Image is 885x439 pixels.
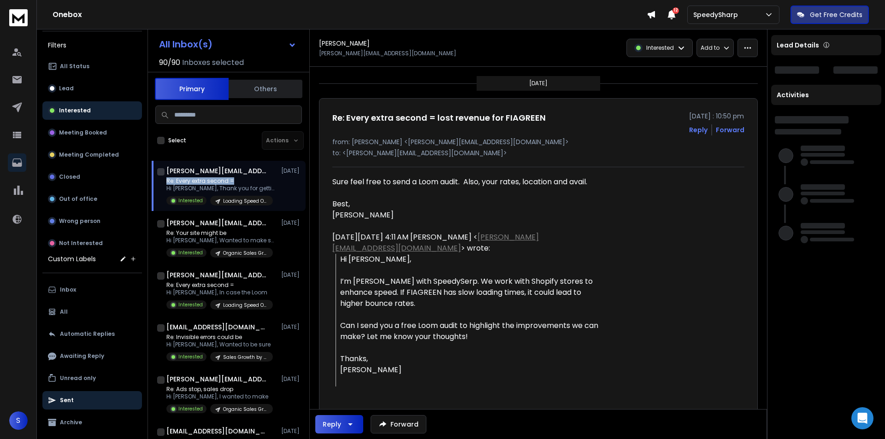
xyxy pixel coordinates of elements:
[166,177,277,185] p: Re: Every extra second =
[59,85,74,92] p: Lead
[59,217,100,225] p: Wrong person
[332,232,539,253] a: [PERSON_NAME][EMAIL_ADDRESS][DOMAIN_NAME]
[223,354,267,361] p: Sales Growth by Technical Fixing
[315,415,363,433] button: Reply
[9,411,28,430] button: S
[693,10,742,19] p: SpeedySharp
[223,406,267,413] p: Organic Sales Growth
[42,347,142,365] button: Awaiting Reply
[340,320,602,342] div: Can I send you a free Loom audit to highlight the improvements we can make? Let me know your thou...
[178,353,203,360] p: Interested
[791,6,869,24] button: Get Free Credits
[152,35,304,53] button: All Inbox(s)
[281,323,302,331] p: [DATE]
[166,218,268,228] h1: [PERSON_NAME][EMAIL_ADDRESS][DOMAIN_NAME]
[777,41,819,50] p: Lead Details
[281,375,302,383] p: [DATE]
[178,301,203,308] p: Interested
[59,173,80,181] p: Closed
[340,353,602,364] div: Thanks,
[332,148,744,158] p: to: <[PERSON_NAME][EMAIL_ADDRESS][DOMAIN_NAME]>
[42,101,142,120] button: Interested
[319,50,456,57] p: [PERSON_NAME][EMAIL_ADDRESS][DOMAIN_NAME]
[42,325,142,343] button: Automatic Replies
[48,254,96,263] h3: Custom Labels
[332,409,341,419] span: --
[673,7,679,14] span: 12
[166,281,273,289] p: Re: Every extra second =
[60,308,68,316] p: All
[166,375,268,384] h1: [PERSON_NAME][EMAIL_ADDRESS][DOMAIN_NAME]
[529,80,548,87] p: [DATE]
[166,393,273,400] p: Hi [PERSON_NAME], I wanted to make
[166,427,268,436] h1: [EMAIL_ADDRESS][DOMAIN_NAME]
[59,129,107,136] p: Meeting Booked
[42,281,142,299] button: Inbox
[166,229,277,237] p: Re: Your site might be
[42,79,142,98] button: Lead
[42,146,142,164] button: Meeting Completed
[59,107,91,114] p: Interested
[59,240,103,247] p: Not Interested
[332,137,744,146] p: from: [PERSON_NAME] <[PERSON_NAME][EMAIL_ADDRESS][DOMAIN_NAME]>
[689,111,744,121] p: [DATE] : 10:50 pm
[42,39,142,52] h3: Filters
[281,167,302,175] p: [DATE]
[42,168,142,186] button: Closed
[42,190,142,208] button: Out of office
[323,420,341,429] div: Reply
[53,9,647,20] h1: Onebox
[178,405,203,412] p: Interested
[42,413,142,432] button: Archive
[281,219,302,227] p: [DATE]
[60,330,115,338] p: Automatic Replies
[159,57,180,68] span: 90 / 90
[166,341,273,348] p: Hi [PERSON_NAME], Wanted to be sure
[340,364,602,375] div: [PERSON_NAME]
[223,198,267,205] p: Loading Speed Optimization
[646,44,674,52] p: Interested
[810,10,862,19] p: Get Free Credits
[332,210,602,221] div: [PERSON_NAME]
[332,176,602,187] div: Sure feel free to send a Loom audit. Also, your rates, location and avail.
[166,289,273,296] p: Hi [PERSON_NAME], In case the Loom
[281,271,302,279] p: [DATE]
[42,234,142,252] button: Not Interested
[166,185,277,192] p: Hi [PERSON_NAME], Thank you for getting
[166,237,277,244] p: Hi [PERSON_NAME], Wanted to make sure
[281,427,302,435] p: [DATE]
[155,78,229,100] button: Primary
[42,303,142,321] button: All
[178,249,203,256] p: Interested
[332,199,602,210] div: Best,
[178,197,203,204] p: Interested
[9,9,28,26] img: logo
[60,352,104,360] p: Awaiting Reply
[60,375,96,382] p: Unread only
[166,334,273,341] p: Re: Invisible errors could be
[371,415,426,433] button: Forward
[166,386,273,393] p: Re: Ads stop, sales drop
[689,125,708,135] button: Reply
[60,286,76,293] p: Inbox
[168,137,186,144] label: Select
[59,151,119,158] p: Meeting Completed
[716,125,744,135] div: Forward
[771,85,881,105] div: Activities
[42,391,142,410] button: Sent
[223,302,267,309] p: Loading Speed Optimization
[223,250,267,257] p: Organic Sales Growth
[332,111,546,124] h1: Re: Every extra second = lost revenue for FIAGREEN
[332,232,602,254] div: [DATE][DATE] 4:11 AM [PERSON_NAME] < > wrote:
[159,40,212,49] h1: All Inbox(s)
[60,63,89,70] p: All Status
[59,195,97,203] p: Out of office
[229,79,302,99] button: Others
[182,57,244,68] h3: Inboxes selected
[42,57,142,76] button: All Status
[166,166,268,176] h1: [PERSON_NAME][EMAIL_ADDRESS][DOMAIN_NAME]
[701,44,720,52] p: Add to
